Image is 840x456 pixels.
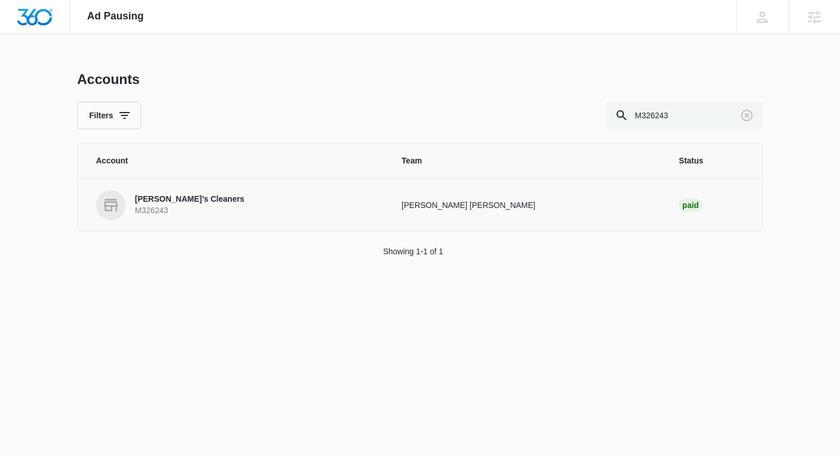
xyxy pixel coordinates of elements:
[43,67,102,75] div: Domain Overview
[606,102,763,129] input: Search By Account Number
[402,199,651,211] p: [PERSON_NAME] [PERSON_NAME]
[114,66,123,75] img: tab_keywords_by_traffic_grey.svg
[126,67,193,75] div: Keywords by Traffic
[679,198,702,212] div: Paid
[679,155,744,167] span: Status
[32,18,56,27] div: v 4.0.25
[30,30,126,39] div: Domain: [DOMAIN_NAME]
[31,66,40,75] img: tab_domain_overview_orange.svg
[135,205,245,217] p: M326243
[87,10,144,22] span: Ad Pausing
[77,71,139,88] h1: Accounts
[18,18,27,27] img: logo_orange.svg
[18,30,27,39] img: website_grey.svg
[96,190,374,220] a: [PERSON_NAME]’s CleanersM326243
[402,155,651,167] span: Team
[135,194,245,205] p: [PERSON_NAME]’s Cleaners
[738,106,756,125] button: Clear
[383,246,443,258] p: Showing 1-1 of 1
[77,102,141,129] button: Filters
[96,155,374,167] span: Account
